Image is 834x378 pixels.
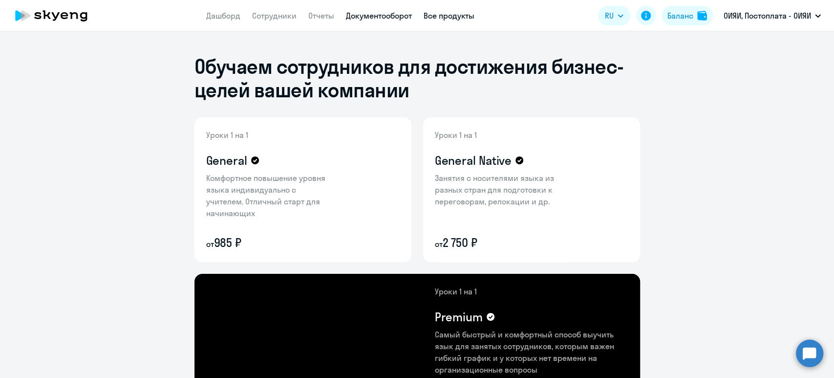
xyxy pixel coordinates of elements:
h4: General Native [435,153,512,168]
div: Баланс [667,10,693,22]
small: от [435,239,443,249]
p: Комфортное повышение уровня языка индивидуально с учителем. Отличный старт для начинающих [206,172,333,219]
p: ОИЯИ, Постоплата - ОИЯИ [724,10,811,22]
h4: General [206,153,247,168]
button: ОИЯИ, Постоплата - ОИЯИ [719,4,826,27]
p: Уроки 1 на 1 [435,286,628,297]
p: 2 750 ₽ [435,235,562,250]
h1: Обучаем сотрудников для достижения бизнес-целей вашей компании [194,55,640,102]
a: Документооборот [346,11,412,21]
button: RU [598,6,630,25]
span: RU [605,10,614,22]
p: Уроки 1 на 1 [206,129,333,141]
a: Дашборд [206,11,240,21]
p: Уроки 1 на 1 [435,129,562,141]
img: balance [697,11,707,21]
h4: Premium [435,309,483,325]
button: Балансbalance [662,6,713,25]
a: Сотрудники [252,11,297,21]
p: 985 ₽ [206,235,333,250]
a: Отчеты [308,11,334,21]
a: Все продукты [424,11,474,21]
p: Самый быстрый и комфортный способ выучить язык для занятых сотрудников, которым важен гибкий граф... [435,329,628,376]
small: от [206,239,214,249]
p: Занятия с носителями языка из разных стран для подготовки к переговорам, релокации и др. [435,172,562,207]
img: general-content-bg.png [194,117,342,262]
img: general-native-content-bg.png [423,117,577,262]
